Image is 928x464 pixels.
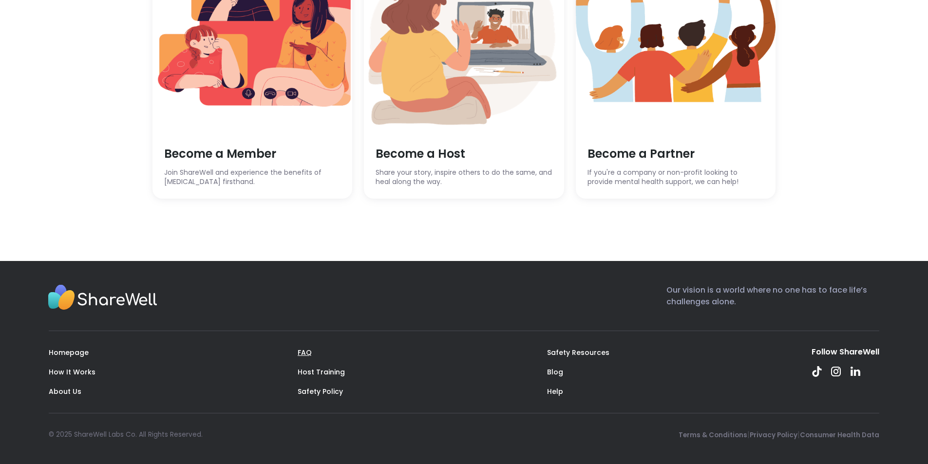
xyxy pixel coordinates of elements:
[49,348,89,357] a: Homepage
[547,367,563,377] a: Blog
[750,430,797,440] a: Privacy Policy
[587,146,764,162] span: Become a Partner
[49,387,81,396] a: About Us
[164,168,341,187] span: Join ShareWell and experience the benefits of [MEDICAL_DATA] firsthand.
[49,430,203,440] div: © 2025 ShareWell Labs Co. All Rights Reserved.
[376,168,552,187] span: Share your story, inspire others to do the same, and heal along the way.
[376,146,552,162] span: Become a Host
[164,146,341,162] span: Become a Member
[298,387,343,396] a: Safety Policy
[547,348,609,357] a: Safety Resources
[812,347,879,357] div: Follow ShareWell
[298,367,345,377] a: Host Training
[666,284,879,315] p: Our vision is a world where no one has to face life’s challenges alone.
[48,284,157,313] img: Sharewell
[587,168,764,187] span: If you're a company or non-profit looking to provide mental health support, we can help!
[800,430,879,440] a: Consumer Health Data
[547,387,563,396] a: Help
[49,367,95,377] a: How It Works
[747,429,750,440] span: |
[679,430,747,440] a: Terms & Conditions
[298,348,312,357] a: FAQ
[797,429,800,440] span: |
